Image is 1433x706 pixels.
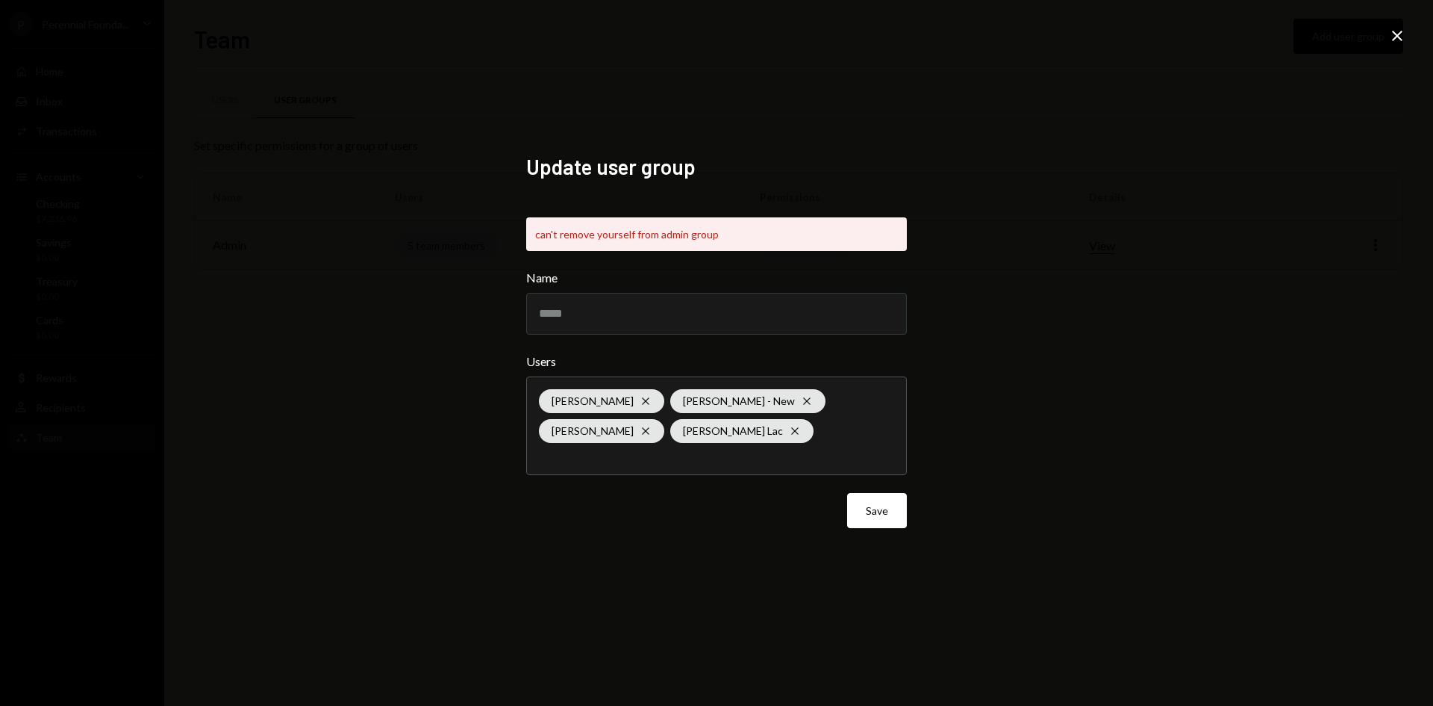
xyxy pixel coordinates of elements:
[526,353,907,371] label: Users
[526,217,907,251] div: can't remove yourself from admin group
[670,419,814,443] div: [PERSON_NAME] Lac
[526,152,907,182] h2: Update user group
[526,269,907,287] label: Name
[539,419,664,443] div: [PERSON_NAME]
[539,389,664,413] div: [PERSON_NAME]
[847,493,907,528] button: Save
[670,389,825,413] div: [PERSON_NAME] - New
